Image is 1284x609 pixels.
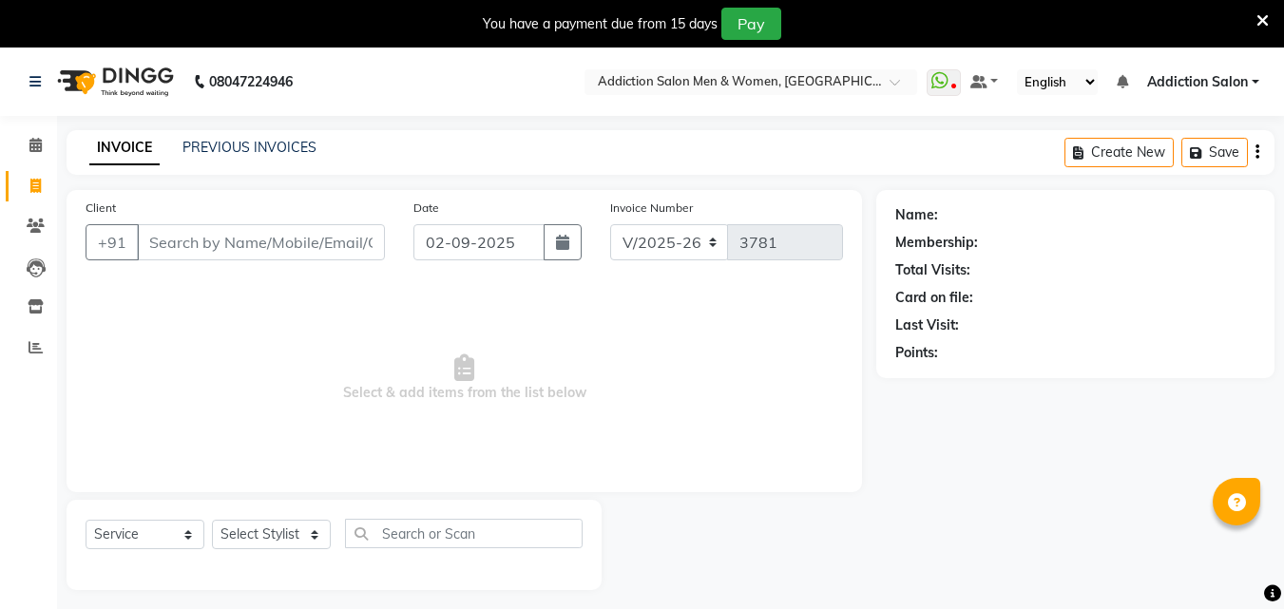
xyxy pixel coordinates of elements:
input: Search or Scan [345,519,583,548]
div: Card on file: [895,288,973,308]
div: Last Visit: [895,315,959,335]
a: INVOICE [89,131,160,165]
span: Select & add items from the list below [86,283,843,473]
button: Create New [1064,138,1174,167]
div: Points: [895,343,938,363]
label: Invoice Number [610,200,693,217]
button: Save [1181,138,1248,167]
b: 08047224946 [209,55,293,108]
label: Client [86,200,116,217]
label: Date [413,200,439,217]
div: Total Visits: [895,260,970,280]
div: Name: [895,205,938,225]
span: Addiction Salon [1147,72,1248,92]
button: +91 [86,224,139,260]
a: PREVIOUS INVOICES [182,139,316,156]
div: You have a payment due from 15 days [483,14,718,34]
input: Search by Name/Mobile/Email/Code [137,224,385,260]
button: Pay [721,8,781,40]
img: logo [48,55,179,108]
div: Membership: [895,233,978,253]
